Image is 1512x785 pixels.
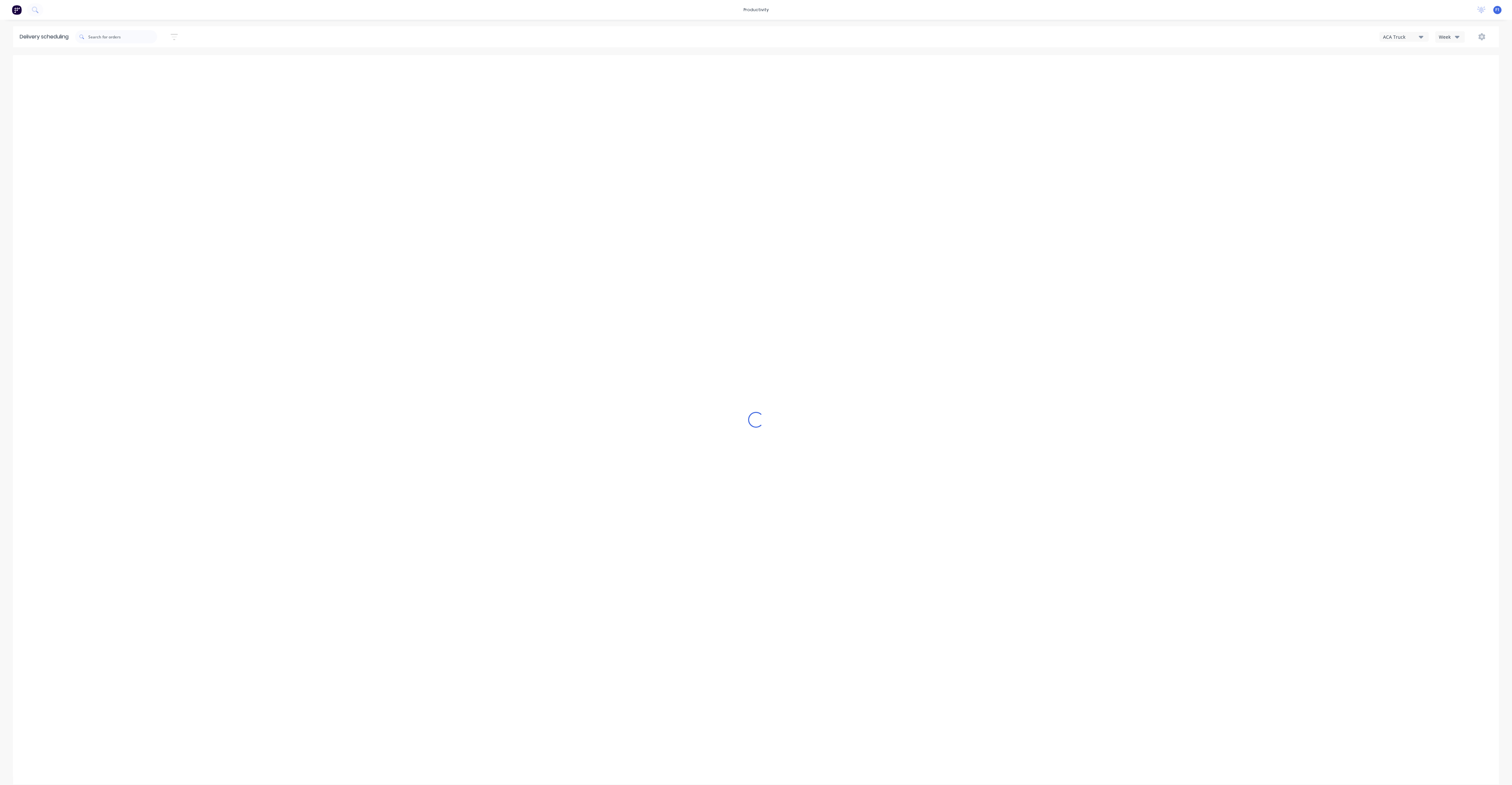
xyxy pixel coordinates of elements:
button: ACA Truck [1379,32,1429,42]
div: ACA Truck [1383,34,1419,40]
div: productivity [740,5,772,15]
img: Factory [12,5,22,15]
span: F1 [1495,7,1500,13]
div: Delivery scheduling [13,26,75,47]
button: Week [1435,31,1465,43]
input: Search for orders [88,30,157,43]
div: Week [1439,34,1458,40]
